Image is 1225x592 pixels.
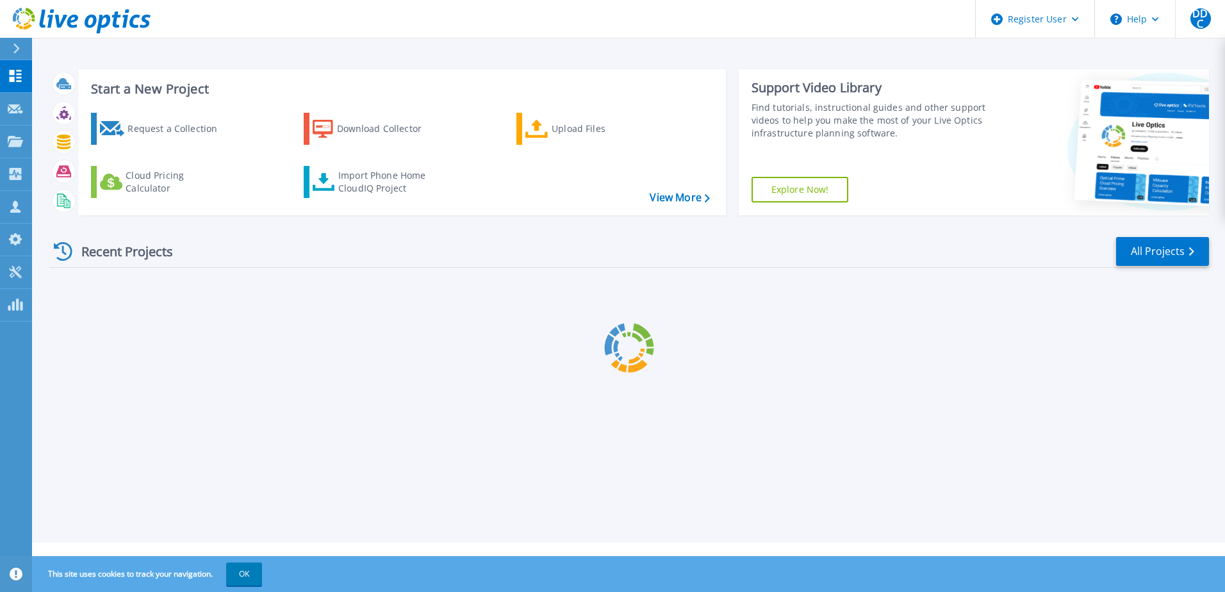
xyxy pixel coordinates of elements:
div: Request a Collection [127,116,230,142]
a: View More [650,192,709,204]
div: Import Phone Home CloudIQ Project [338,169,438,195]
span: This site uses cookies to track your navigation. [35,563,262,586]
h3: Start a New Project [91,82,709,96]
span: DDC [1190,8,1211,29]
a: Request a Collection [91,113,234,145]
div: Support Video Library [752,79,991,96]
div: Download Collector [337,116,440,142]
div: Recent Projects [49,236,190,267]
a: All Projects [1116,237,1209,266]
div: Find tutorials, instructional guides and other support videos to help you make the most of your L... [752,101,991,140]
div: Cloud Pricing Calculator [126,169,228,195]
div: Upload Files [552,116,654,142]
a: Cloud Pricing Calculator [91,166,234,198]
a: Download Collector [304,113,447,145]
a: Upload Files [516,113,659,145]
a: Explore Now! [752,177,849,202]
button: OK [226,563,262,586]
